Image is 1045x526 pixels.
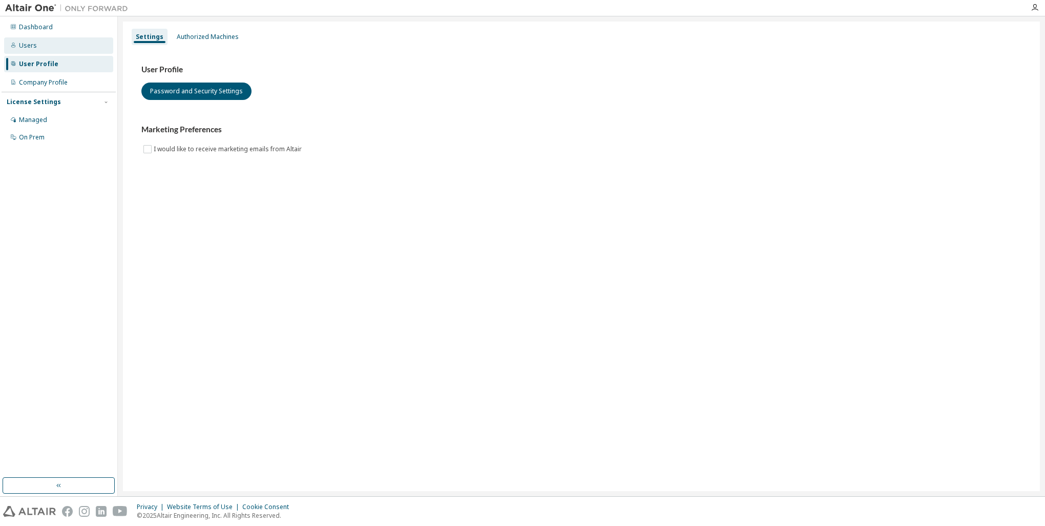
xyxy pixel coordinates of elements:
[141,83,252,100] button: Password and Security Settings
[19,23,53,31] div: Dashboard
[137,511,295,520] p: © 2025 Altair Engineering, Inc. All Rights Reserved.
[19,116,47,124] div: Managed
[7,98,61,106] div: License Settings
[141,65,1021,75] h3: User Profile
[79,506,90,517] img: instagram.svg
[141,125,1021,135] h3: Marketing Preferences
[19,42,37,50] div: Users
[62,506,73,517] img: facebook.svg
[19,60,58,68] div: User Profile
[19,133,45,141] div: On Prem
[113,506,128,517] img: youtube.svg
[96,506,107,517] img: linkedin.svg
[167,503,242,511] div: Website Terms of Use
[177,33,239,41] div: Authorized Machines
[136,33,163,41] div: Settings
[242,503,295,511] div: Cookie Consent
[137,503,167,511] div: Privacy
[3,506,56,517] img: altair_logo.svg
[19,78,68,87] div: Company Profile
[154,143,304,155] label: I would like to receive marketing emails from Altair
[5,3,133,13] img: Altair One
